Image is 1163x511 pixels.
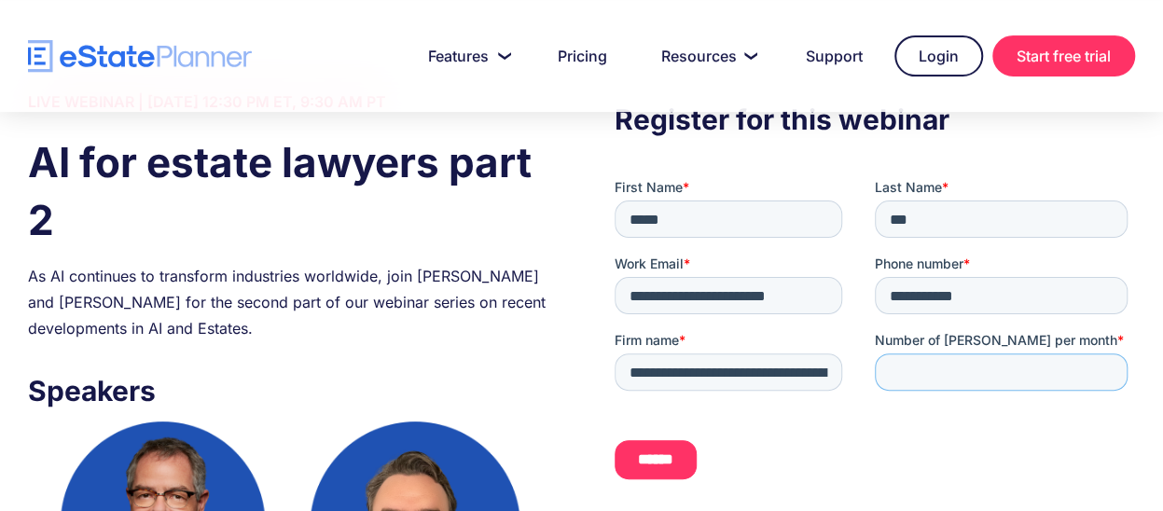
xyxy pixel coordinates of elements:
[992,35,1135,76] a: Start free trial
[615,178,1135,494] iframe: Form 0
[615,98,1135,141] h3: Register for this webinar
[28,263,548,341] div: As AI continues to transform industries worldwide, join [PERSON_NAME] and [PERSON_NAME] for the s...
[894,35,983,76] a: Login
[28,133,548,249] h1: AI for estate lawyers part 2
[783,37,885,75] a: Support
[28,369,548,412] h3: Speakers
[28,40,252,73] a: home
[639,37,774,75] a: Resources
[406,37,526,75] a: Features
[535,37,630,75] a: Pricing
